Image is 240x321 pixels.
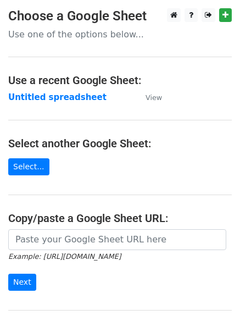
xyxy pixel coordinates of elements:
[8,252,121,261] small: Example: [URL][DOMAIN_NAME]
[8,137,232,150] h4: Select another Google Sheet:
[8,29,232,40] p: Use one of the options below...
[8,8,232,24] h3: Choose a Google Sheet
[8,158,49,175] a: Select...
[8,212,232,225] h4: Copy/paste a Google Sheet URL:
[8,229,226,250] input: Paste your Google Sheet URL here
[146,93,162,102] small: View
[8,92,107,102] a: Untitled spreadsheet
[8,74,232,87] h4: Use a recent Google Sheet:
[135,92,162,102] a: View
[8,274,36,291] input: Next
